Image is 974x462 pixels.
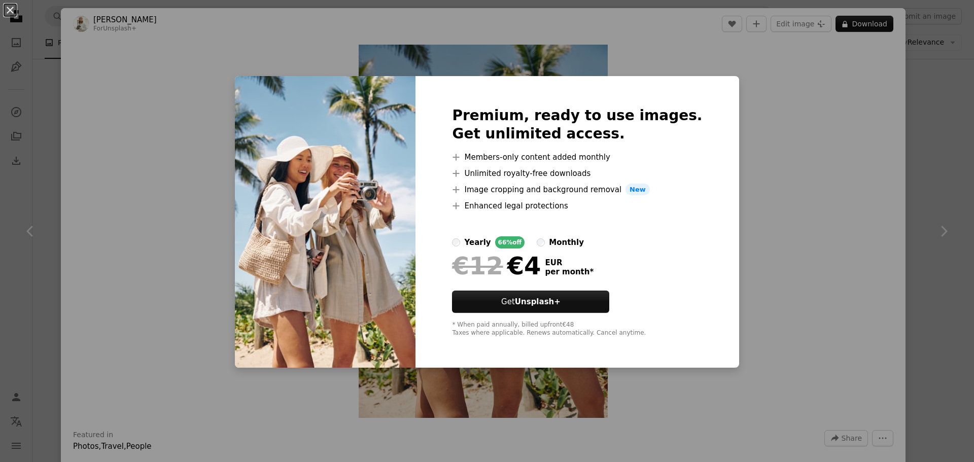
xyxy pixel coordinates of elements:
[545,258,594,267] span: EUR
[549,236,584,248] div: monthly
[515,297,561,306] strong: Unsplash+
[495,236,525,248] div: 66% off
[452,238,460,246] input: yearly66%off
[464,236,491,248] div: yearly
[452,253,503,279] span: €12
[452,151,702,163] li: Members-only content added monthly
[545,267,594,276] span: per month *
[625,184,650,196] span: New
[537,238,545,246] input: monthly
[452,167,702,180] li: Unlimited royalty-free downloads
[452,184,702,196] li: Image cropping and background removal
[452,106,702,143] h2: Premium, ready to use images. Get unlimited access.
[452,200,702,212] li: Enhanced legal protections
[452,291,609,313] button: GetUnsplash+
[452,321,702,337] div: * When paid annually, billed upfront €48 Taxes where applicable. Renews automatically. Cancel any...
[452,253,541,279] div: €4
[235,76,415,368] img: premium_photo-1679619558250-41fa96ef187c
